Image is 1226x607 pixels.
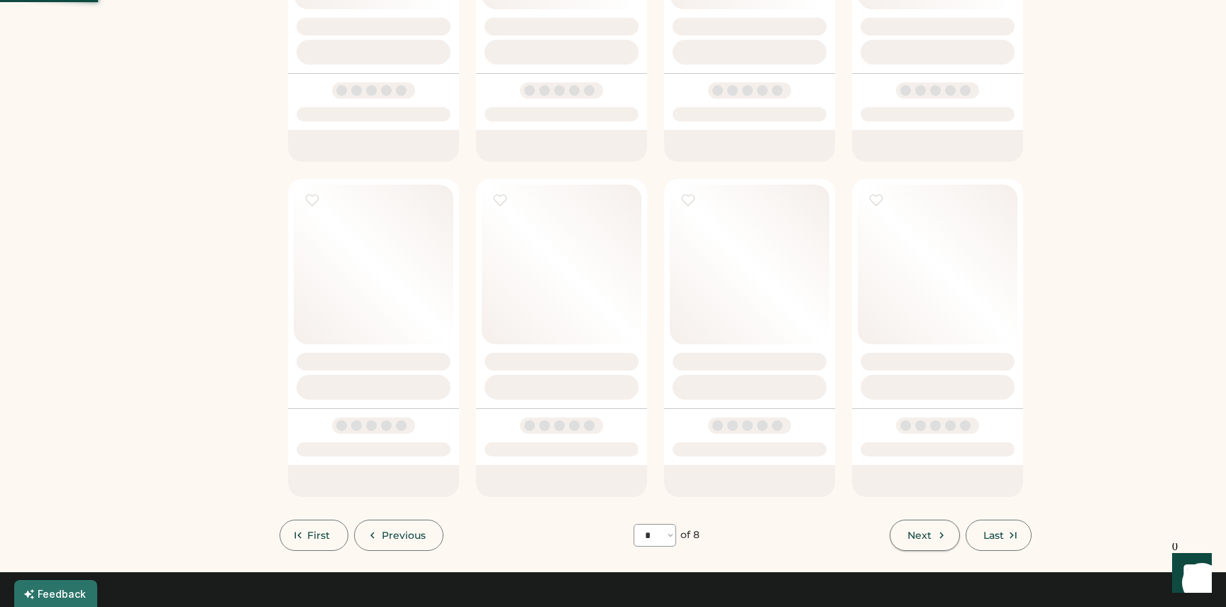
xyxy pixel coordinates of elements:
span: Previous [382,530,426,540]
button: Previous [354,520,444,551]
button: Last [966,520,1032,551]
iframe: Front Chat [1159,543,1220,604]
span: First [307,530,331,540]
span: Last [983,530,1004,540]
button: Next [890,520,959,551]
button: First [280,520,348,551]
div: of 8 [680,528,700,542]
span: Next [907,530,932,540]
